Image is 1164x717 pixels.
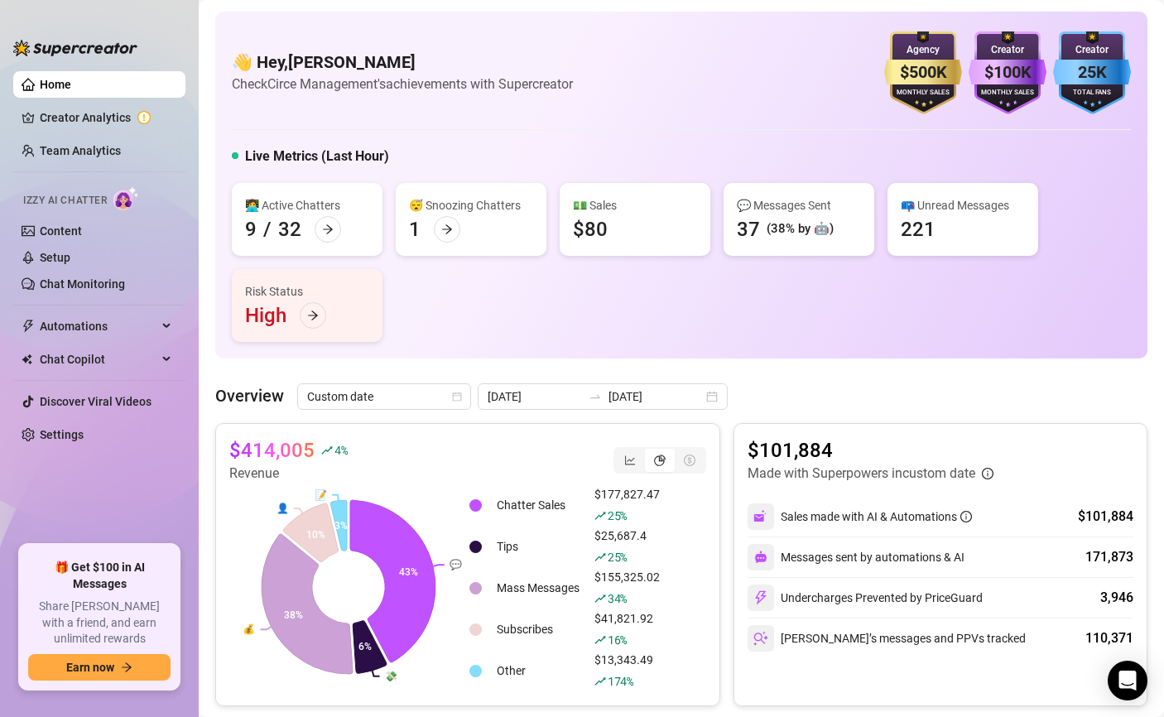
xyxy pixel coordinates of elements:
[767,219,834,239] div: (38% by 🤖)
[322,224,334,235] span: arrow-right
[608,590,627,606] span: 34 %
[28,560,171,592] span: 🎁 Get $100 in AI Messages
[684,455,695,466] span: dollar-circle
[748,544,964,570] div: Messages sent by automations & AI
[608,673,633,689] span: 174 %
[594,651,660,691] div: $13,343.49
[1085,547,1133,567] div: 171,873
[613,447,706,474] div: segmented control
[753,590,768,605] img: svg%3e
[409,196,533,214] div: 😴 Snoozing Chatters
[40,78,71,91] a: Home
[113,186,139,210] img: AI Chatter
[1053,31,1131,114] img: blue-badge-DgoSNQY1.svg
[737,196,861,214] div: 💬 Messages Sent
[245,147,389,166] h5: Live Metrics (Last Hour)
[450,558,462,570] text: 💬
[490,527,586,566] td: Tips
[229,437,315,464] article: $414,005
[28,599,171,647] span: Share [PERSON_NAME] with a friend, and earn unlimited rewards
[884,88,962,99] div: Monthly Sales
[969,42,1046,58] div: Creator
[960,511,972,522] span: info-circle
[884,42,962,58] div: Agency
[589,390,602,403] span: to
[490,485,586,525] td: Chatter Sales
[573,196,697,214] div: 💵 Sales
[229,464,347,484] article: Revenue
[594,568,660,608] div: $155,325.02
[1078,507,1133,527] div: $101,884
[40,251,70,264] a: Setup
[488,387,582,406] input: Start date
[490,651,586,691] td: Other
[608,632,627,647] span: 16 %
[40,346,157,373] span: Chat Copilot
[594,593,606,604] span: rise
[441,224,453,235] span: arrow-right
[13,40,137,56] img: logo-BBDzfeDw.svg
[22,320,35,333] span: thunderbolt
[781,508,972,526] div: Sales made with AI & Automations
[409,216,421,243] div: 1
[594,634,606,646] span: rise
[753,509,768,524] img: svg%3e
[40,395,152,408] a: Discover Viral Videos
[232,74,573,94] article: Check Circe Management's achievements with Supercreator
[315,488,327,501] text: 📝
[66,661,114,674] span: Earn now
[277,502,289,514] text: 👤
[753,631,768,646] img: svg%3e
[40,144,121,157] a: Team Analytics
[1100,588,1133,608] div: 3,946
[22,354,32,365] img: Chat Copilot
[608,549,627,565] span: 25 %
[40,104,172,131] a: Creator Analytics exclamation-circle
[245,282,369,301] div: Risk Status
[278,216,301,243] div: 32
[594,551,606,563] span: rise
[901,196,1025,214] div: 📪 Unread Messages
[232,51,573,74] h4: 👋 Hey, [PERSON_NAME]
[1053,88,1131,99] div: Total Fans
[215,383,284,408] article: Overview
[624,455,636,466] span: line-chart
[748,437,993,464] article: $101,884
[490,609,586,649] td: Subscribes
[23,193,107,209] span: Izzy AI Chatter
[748,464,975,484] article: Made with Superpowers in custom date
[28,654,171,681] button: Earn nowarrow-right
[40,277,125,291] a: Chat Monitoring
[573,216,608,243] div: $80
[334,442,347,458] span: 4 %
[901,216,936,243] div: 221
[307,384,461,409] span: Custom date
[40,428,84,441] a: Settings
[594,527,660,566] div: $25,687.4
[608,508,627,523] span: 25 %
[982,468,993,479] span: info-circle
[969,88,1046,99] div: Monthly Sales
[884,31,962,114] img: gold-badge-CigiZidd.svg
[594,609,660,649] div: $41,821.92
[608,387,703,406] input: End date
[307,310,319,321] span: arrow-right
[969,60,1046,85] div: $100K
[243,623,255,635] text: 💰
[654,455,666,466] span: pie-chart
[490,568,586,608] td: Mass Messages
[748,625,1026,652] div: [PERSON_NAME]’s messages and PPVs tracked
[40,313,157,339] span: Automations
[884,60,962,85] div: $500K
[321,445,333,456] span: rise
[737,216,760,243] div: 37
[589,390,602,403] span: swap-right
[594,676,606,687] span: rise
[969,31,1046,114] img: purple-badge-B9DA21FR.svg
[1085,628,1133,648] div: 110,371
[245,216,257,243] div: 9
[1053,42,1131,58] div: Creator
[121,662,132,673] span: arrow-right
[40,224,82,238] a: Content
[594,485,660,525] div: $177,827.47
